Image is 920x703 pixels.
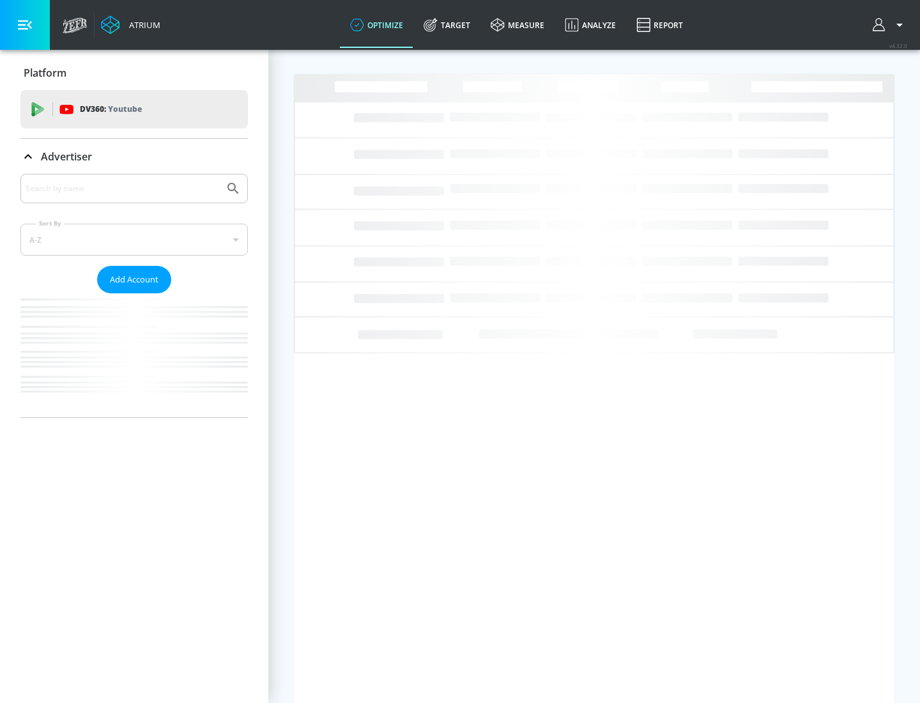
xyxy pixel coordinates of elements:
div: DV360: Youtube [20,90,248,128]
a: Atrium [101,15,160,35]
input: Search by name [26,180,219,197]
span: Add Account [110,272,158,287]
p: Advertiser [41,150,92,164]
p: Platform [24,66,66,80]
div: Atrium [124,19,160,31]
p: Youtube [108,102,142,116]
a: optimize [340,2,413,48]
div: Advertiser [20,139,248,174]
div: Platform [20,55,248,91]
a: measure [480,2,555,48]
a: Report [626,2,693,48]
a: Analyze [555,2,626,48]
div: A-Z [20,224,248,256]
span: v 4.32.0 [889,42,907,49]
div: Advertiser [20,174,248,417]
label: Sort By [36,219,64,228]
a: Target [413,2,480,48]
p: DV360: [80,102,142,116]
button: Add Account [97,266,171,293]
nav: list of Advertiser [20,293,248,417]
